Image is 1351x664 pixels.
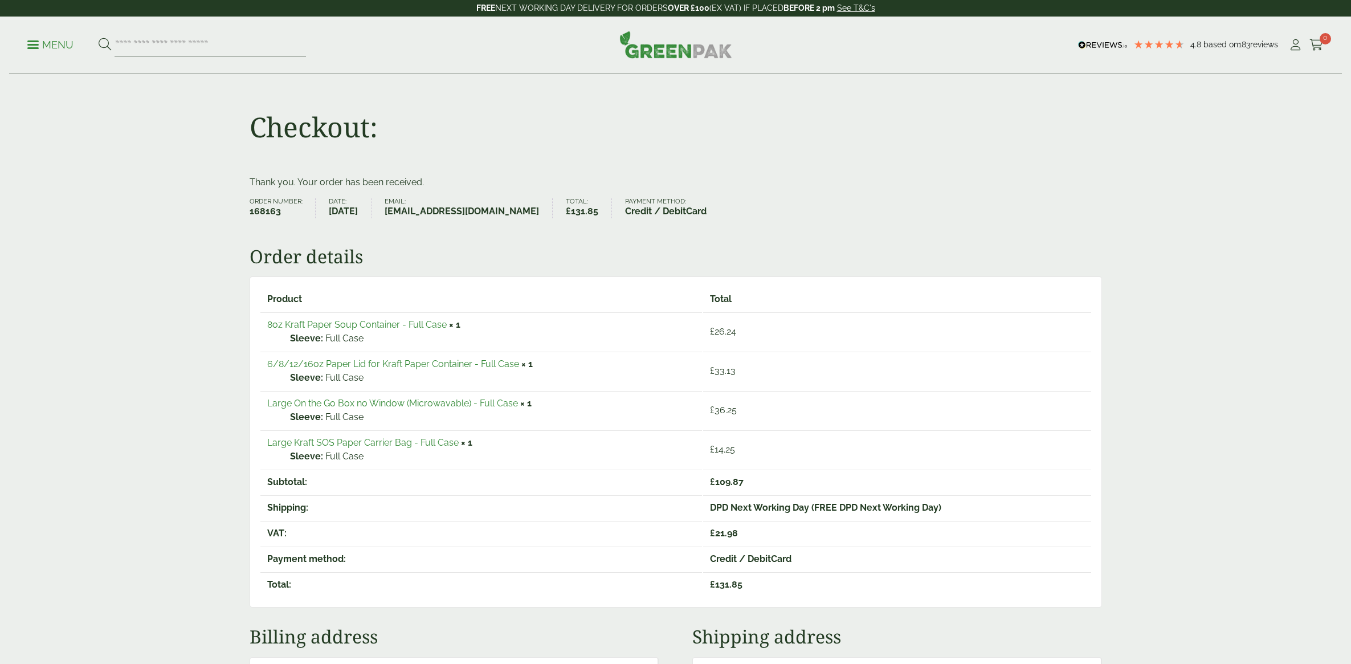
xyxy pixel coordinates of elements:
[385,198,553,218] li: Email:
[710,405,715,415] span: £
[710,365,736,376] bdi: 33.13
[710,326,715,337] span: £
[250,205,303,218] strong: 168163
[250,176,1102,189] p: Thank you. Your order has been received.
[703,547,1091,571] td: Credit / DebitCard
[710,476,715,487] span: £
[625,198,720,218] li: Payment method:
[329,205,358,218] strong: [DATE]
[566,206,571,217] span: £
[1133,39,1185,50] div: 4.79 Stars
[260,470,702,494] th: Subtotal:
[260,547,702,571] th: Payment method:
[1288,39,1303,51] i: My Account
[710,365,715,376] span: £
[566,206,598,217] bdi: 131.85
[250,246,1102,267] h2: Order details
[385,205,539,218] strong: [EMAIL_ADDRESS][DOMAIN_NAME]
[837,3,875,13] a: See T&C's
[521,359,533,369] strong: × 1
[710,579,715,590] span: £
[1078,41,1128,49] img: REVIEWS.io
[267,359,519,369] a: 6/8/12/16oz Paper Lid for Kraft Paper Container - Full Case
[449,319,460,330] strong: × 1
[329,198,372,218] li: Date:
[1320,33,1331,44] span: 0
[710,528,715,539] span: £
[692,626,1101,647] h2: Shipping address
[710,326,736,337] bdi: 26.24
[290,371,695,385] p: Full Case
[267,437,459,448] a: Large Kraft SOS Paper Carrier Bag - Full Case
[710,528,738,539] span: 21.98
[267,319,447,330] a: 8oz Kraft Paper Soup Container - Full Case
[290,332,695,345] p: Full Case
[1238,40,1250,49] span: 183
[520,398,532,409] strong: × 1
[27,38,74,50] a: Menu
[250,111,378,144] h1: Checkout:
[250,626,659,647] h2: Billing address
[290,371,323,385] strong: Sleeve:
[290,410,323,424] strong: Sleeve:
[566,198,612,218] li: Total:
[461,437,472,448] strong: × 1
[710,444,715,455] span: £
[783,3,835,13] strong: BEFORE 2 pm
[260,572,702,597] th: Total:
[710,579,742,590] span: 131.85
[250,198,316,218] li: Order number:
[476,3,495,13] strong: FREE
[267,398,518,409] a: Large On the Go Box no Window (Microwavable) - Full Case
[619,31,732,58] img: GreenPak Supplies
[1203,40,1238,49] span: Based on
[290,450,695,463] p: Full Case
[260,287,702,311] th: Product
[290,450,323,463] strong: Sleeve:
[710,476,744,487] span: 109.87
[710,444,735,455] bdi: 14.25
[668,3,709,13] strong: OVER £100
[625,205,707,218] strong: Credit / DebitCard
[260,495,702,520] th: Shipping:
[703,495,1091,520] td: DPD Next Working Day (FREE DPD Next Working Day)
[1190,40,1203,49] span: 4.8
[290,410,695,424] p: Full Case
[703,287,1091,311] th: Total
[1309,36,1324,54] a: 0
[27,38,74,52] p: Menu
[1309,39,1324,51] i: Cart
[710,405,737,415] bdi: 36.25
[290,332,323,345] strong: Sleeve:
[1250,40,1278,49] span: reviews
[260,521,702,545] th: VAT:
